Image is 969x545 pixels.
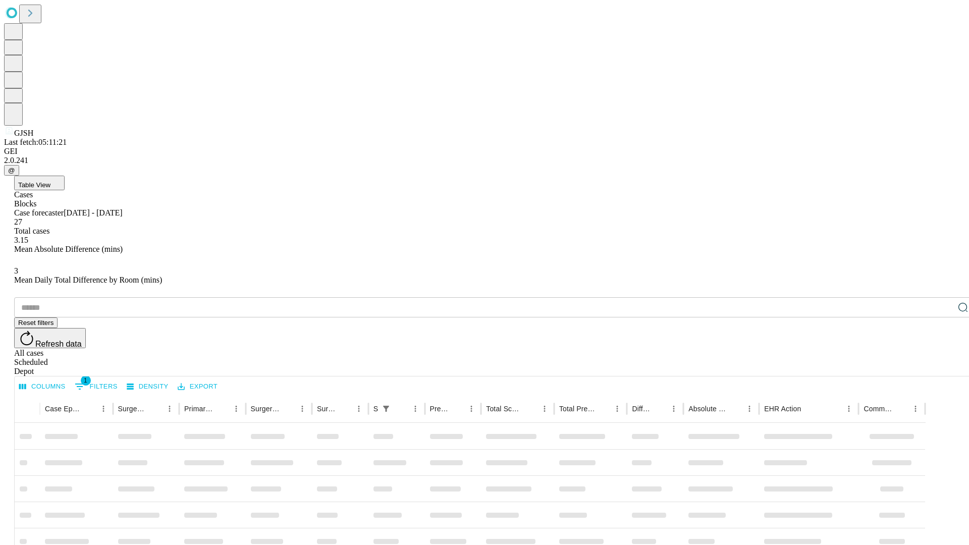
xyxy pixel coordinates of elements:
button: Reset filters [14,317,58,328]
span: 27 [14,217,22,226]
div: Scheduled In Room Duration [373,405,378,413]
div: Surgeon Name [118,405,147,413]
button: Table View [14,176,65,190]
button: @ [4,165,19,176]
button: Sort [394,402,408,416]
button: Menu [742,402,757,416]
div: Comments [864,405,893,413]
div: Predicted In Room Duration [430,405,450,413]
span: Mean Absolute Difference (mins) [14,245,123,253]
button: Sort [523,402,537,416]
span: 1 [81,375,91,386]
div: Surgery Date [317,405,337,413]
div: Absolute Difference [688,405,727,413]
button: Sort [82,402,96,416]
button: Menu [537,402,552,416]
button: Menu [96,402,111,416]
div: EHR Action [764,405,801,413]
span: [DATE] - [DATE] [64,208,122,217]
div: Primary Service [184,405,213,413]
div: 2.0.241 [4,156,965,165]
button: Sort [215,402,229,416]
button: Export [175,379,220,395]
span: Total cases [14,227,49,235]
div: Total Predicted Duration [559,405,596,413]
span: Table View [18,181,50,189]
button: Show filters [72,378,120,395]
div: Total Scheduled Duration [486,405,522,413]
span: 3 [14,266,18,275]
button: Menu [295,402,309,416]
span: GJSH [14,129,33,137]
div: Surgery Name [251,405,280,413]
button: Sort [894,402,908,416]
span: Case forecaster [14,208,64,217]
div: Case Epic Id [45,405,81,413]
span: @ [8,167,15,174]
button: Density [124,379,171,395]
button: Menu [667,402,681,416]
span: Refresh data [35,340,82,348]
button: Show filters [379,402,393,416]
button: Menu [163,402,177,416]
button: Menu [229,402,243,416]
div: 1 active filter [379,402,393,416]
span: Last fetch: 05:11:21 [4,138,67,146]
div: Difference [632,405,652,413]
button: Menu [464,402,478,416]
div: GEI [4,147,965,156]
button: Sort [728,402,742,416]
span: Mean Daily Total Difference by Room (mins) [14,276,162,284]
button: Menu [352,402,366,416]
button: Menu [408,402,422,416]
button: Menu [908,402,923,416]
button: Select columns [17,379,68,395]
button: Sort [653,402,667,416]
button: Sort [802,402,816,416]
button: Menu [842,402,856,416]
button: Sort [338,402,352,416]
button: Sort [596,402,610,416]
button: Menu [610,402,624,416]
button: Refresh data [14,328,86,348]
span: Reset filters [18,319,53,326]
span: 3.15 [14,236,28,244]
button: Sort [450,402,464,416]
button: Sort [148,402,163,416]
button: Sort [281,402,295,416]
